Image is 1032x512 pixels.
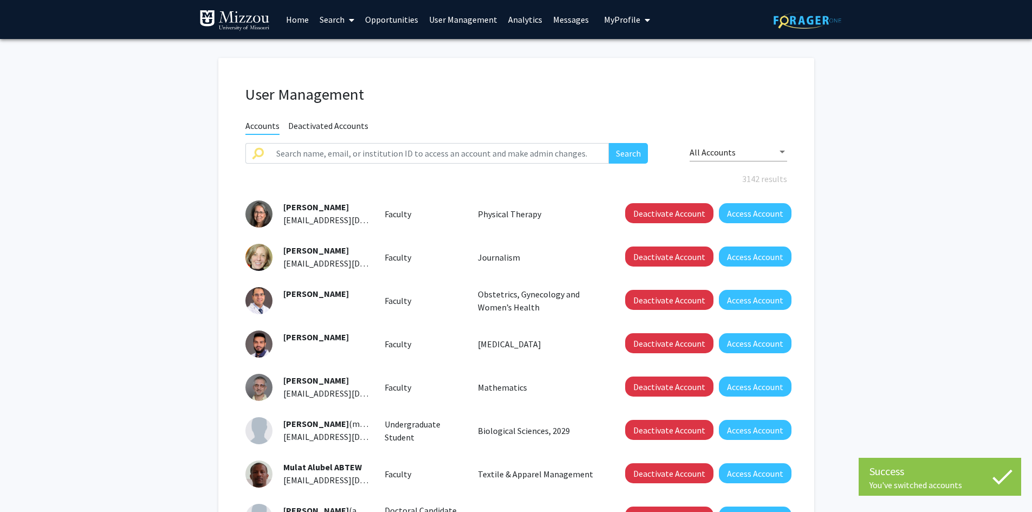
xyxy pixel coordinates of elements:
[719,377,791,397] button: Access Account
[245,200,272,228] img: Profile Picture
[478,208,601,221] p: Physical Therapy
[869,479,1010,490] div: You've switched accounts
[270,143,609,164] input: Search name, email, or institution ID to access an account and make admin changes.
[245,330,272,358] img: Profile Picture
[478,251,601,264] p: Journalism
[377,251,470,264] div: Faculty
[245,461,272,488] img: Profile Picture
[424,1,503,38] a: User Management
[377,294,470,307] div: Faculty
[869,463,1010,479] div: Success
[774,12,841,29] img: ForagerOne Logo
[719,290,791,310] button: Access Account
[377,208,470,221] div: Faculty
[245,374,272,401] img: Profile Picture
[478,288,601,314] p: Obstetrics, Gynecology and Women’s Health
[283,418,349,429] span: [PERSON_NAME]
[719,203,791,223] button: Access Account
[690,147,736,158] span: All Accounts
[245,287,272,314] img: Profile Picture
[625,463,713,483] button: Deactivate Account
[281,1,314,38] a: Home
[625,333,713,353] button: Deactivate Account
[478,338,601,351] p: [MEDICAL_DATA]
[377,381,470,394] div: Faculty
[283,418,380,429] span: (mawct)
[283,431,416,442] span: [EMAIL_ADDRESS][DOMAIN_NAME]
[625,377,713,397] button: Deactivate Account
[245,244,272,271] img: Profile Picture
[625,420,713,440] button: Deactivate Account
[237,172,795,185] div: 3142 results
[283,202,349,212] span: [PERSON_NAME]
[245,417,272,444] img: Profile Picture
[314,1,360,38] a: Search
[719,463,791,483] button: Access Account
[283,388,416,399] span: [EMAIL_ADDRESS][DOMAIN_NAME]
[283,475,459,485] span: [EMAIL_ADDRESS][DOMAIN_NAME][US_STATE]
[360,1,424,38] a: Opportunities
[283,375,349,386] span: [PERSON_NAME]
[199,10,270,31] img: University of Missouri Logo
[283,258,416,269] span: [EMAIL_ADDRESS][DOMAIN_NAME]
[245,120,280,135] span: Accounts
[719,420,791,440] button: Access Account
[625,203,713,223] button: Deactivate Account
[377,418,470,444] div: Undergraduate Student
[8,463,46,504] iframe: Chat
[245,85,787,104] h1: User Management
[283,215,459,225] span: [EMAIL_ADDRESS][DOMAIN_NAME][US_STATE]
[548,1,594,38] a: Messages
[283,245,349,256] span: [PERSON_NAME]
[288,120,368,134] span: Deactivated Accounts
[478,468,601,481] p: Textile & Apparel Management
[377,468,470,481] div: Faculty
[478,424,601,437] p: Biological Sciences, 2029
[478,381,601,394] p: Mathematics
[719,247,791,267] button: Access Account
[283,288,349,299] span: [PERSON_NAME]
[503,1,548,38] a: Analytics
[377,338,470,351] div: Faculty
[283,462,362,472] span: Mulat Alubel ABTEW
[604,14,640,25] span: My Profile
[609,143,648,164] button: Search
[625,247,713,267] button: Deactivate Account
[283,332,349,342] span: [PERSON_NAME]
[625,290,713,310] button: Deactivate Account
[719,333,791,353] button: Access Account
